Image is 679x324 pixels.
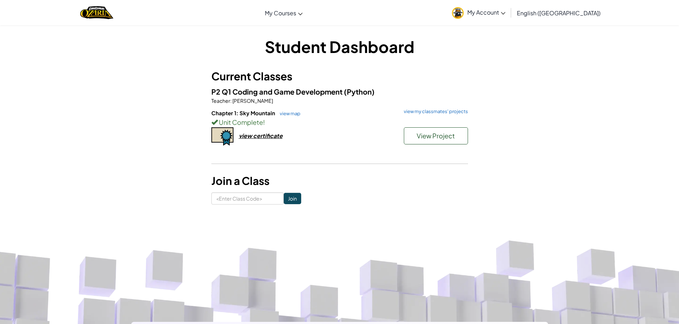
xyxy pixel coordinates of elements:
a: My Account [448,1,509,24]
h3: Current Classes [211,68,468,84]
input: Join [284,193,301,204]
span: [PERSON_NAME] [232,97,273,104]
span: ! [263,118,265,126]
a: view my classmates' projects [400,109,468,114]
span: (Python) [344,87,375,96]
span: My Account [467,9,505,16]
span: Unit Complete [218,118,263,126]
a: Ozaria by CodeCombat logo [80,5,113,20]
span: Teacher [211,97,230,104]
img: certificate-icon.png [211,127,233,146]
a: English ([GEOGRAPHIC_DATA]) [513,3,604,22]
img: avatar [452,7,464,19]
a: view certificate [211,132,283,139]
h1: Student Dashboard [211,36,468,58]
span: Chapter 1: Sky Mountain [211,110,276,116]
span: P2 Q1 Coding and Game Development [211,87,344,96]
button: View Project [404,127,468,144]
a: view map [276,111,300,116]
span: My Courses [265,9,296,17]
h3: Join a Class [211,173,468,189]
input: <Enter Class Code> [211,192,284,205]
span: View Project [417,132,455,140]
span: : [230,97,232,104]
a: My Courses [261,3,306,22]
img: Home [80,5,113,20]
span: English ([GEOGRAPHIC_DATA]) [517,9,601,17]
div: view certificate [239,132,283,139]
